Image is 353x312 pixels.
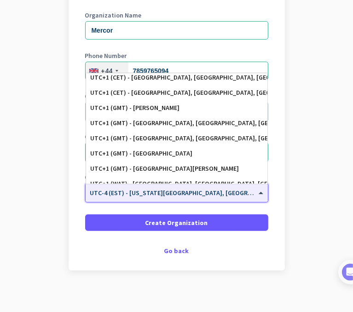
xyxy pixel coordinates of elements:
[85,52,268,59] label: Phone Number
[85,93,152,99] label: Organization language
[85,12,268,18] label: Organization Name
[85,214,268,231] button: Create Organization
[91,134,263,142] div: UTC+1 (GMT) - [GEOGRAPHIC_DATA], [GEOGRAPHIC_DATA], [GEOGRAPHIC_DATA], [GEOGRAPHIC_DATA]
[91,74,263,81] div: UTC+1 (CET) - [GEOGRAPHIC_DATA], [GEOGRAPHIC_DATA], [GEOGRAPHIC_DATA], [GEOGRAPHIC_DATA]
[91,165,263,173] div: UTC+1 (GMT) - [GEOGRAPHIC_DATA][PERSON_NAME]
[91,119,263,127] div: UTC+1 (GMT) - [GEOGRAPHIC_DATA], [GEOGRAPHIC_DATA], [GEOGRAPHIC_DATA], [GEOGRAPHIC_DATA]
[85,133,268,140] label: Organization Size (Optional)
[101,66,113,75] div: +44
[91,89,263,97] div: UTC+1 (CET) - [GEOGRAPHIC_DATA], [GEOGRAPHIC_DATA], [GEOGRAPHIC_DATA], [GEOGRAPHIC_DATA]
[85,62,268,80] input: 121 234 5678
[91,180,263,188] div: UTC+1 (WAT) - [GEOGRAPHIC_DATA], [GEOGRAPHIC_DATA], [GEOGRAPHIC_DATA], [GEOGRAPHIC_DATA]
[85,248,268,254] div: Go back
[91,150,263,157] div: UTC+1 (GMT) - [GEOGRAPHIC_DATA]
[85,174,268,180] label: Organization Time Zone
[145,218,208,227] span: Create Organization
[85,21,268,40] input: What is the name of your organization?
[91,104,263,112] div: UTC+1 (GMT) - [PERSON_NAME]
[86,73,267,184] div: Options List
